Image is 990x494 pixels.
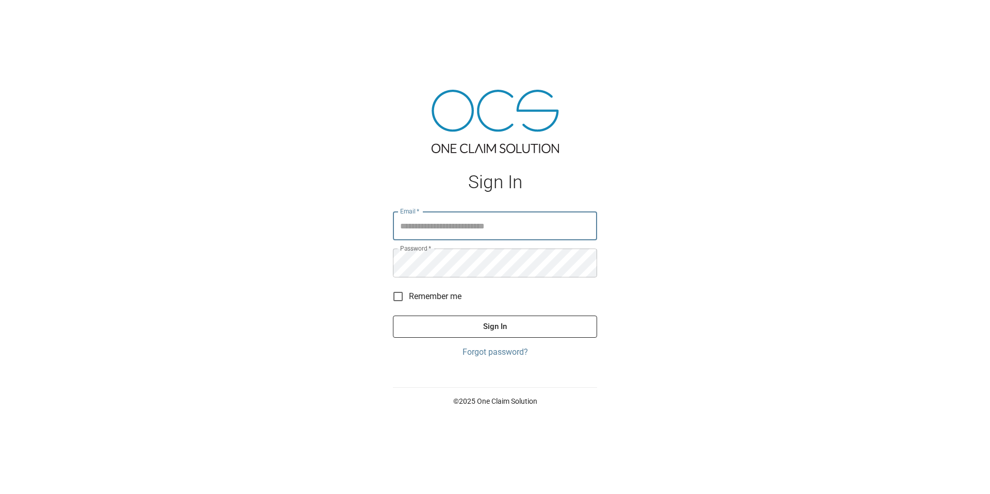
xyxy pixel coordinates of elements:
[400,207,420,216] label: Email
[393,172,597,193] h1: Sign In
[12,6,54,27] img: ocs-logo-white-transparent.png
[400,244,431,253] label: Password
[393,346,597,358] a: Forgot password?
[432,90,559,153] img: ocs-logo-tra.png
[409,290,461,303] span: Remember me
[393,316,597,337] button: Sign In
[393,396,597,406] p: © 2025 One Claim Solution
